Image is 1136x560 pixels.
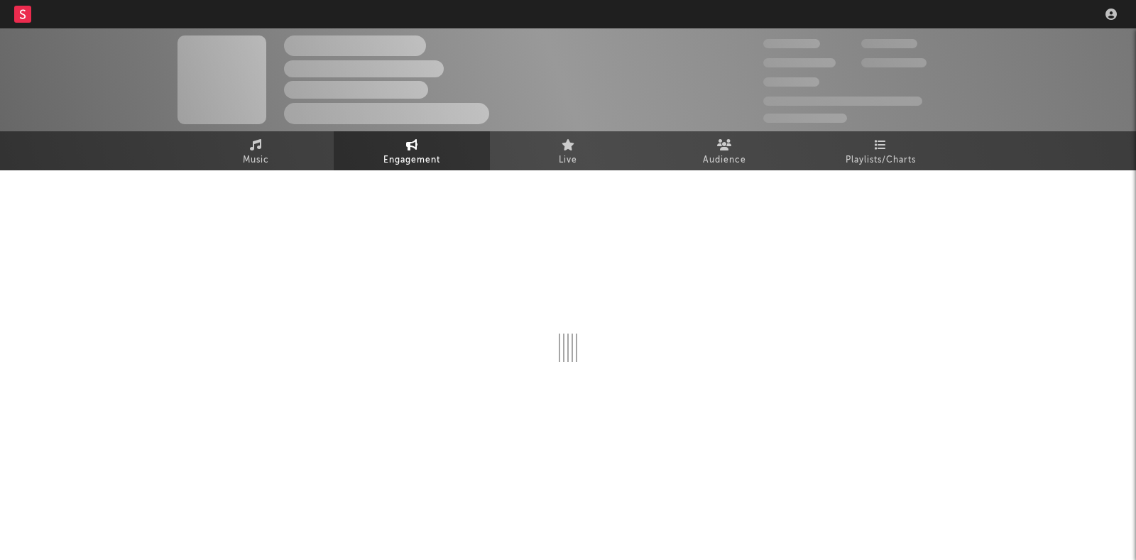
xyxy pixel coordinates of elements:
a: Live [490,131,646,170]
a: Music [177,131,334,170]
span: 50,000,000 [763,58,836,67]
span: Jump Score: 85.0 [763,114,847,123]
span: 1,000,000 [861,58,927,67]
span: Engagement [383,152,440,169]
span: 50,000,000 Monthly Listeners [763,97,922,106]
span: 100,000 [763,77,819,87]
a: Engagement [334,131,490,170]
span: Audience [703,152,746,169]
span: 100,000 [861,39,917,48]
span: 300,000 [763,39,820,48]
a: Audience [646,131,802,170]
span: Playlists/Charts [846,152,916,169]
span: Music [243,152,269,169]
a: Playlists/Charts [802,131,958,170]
span: Live [559,152,577,169]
